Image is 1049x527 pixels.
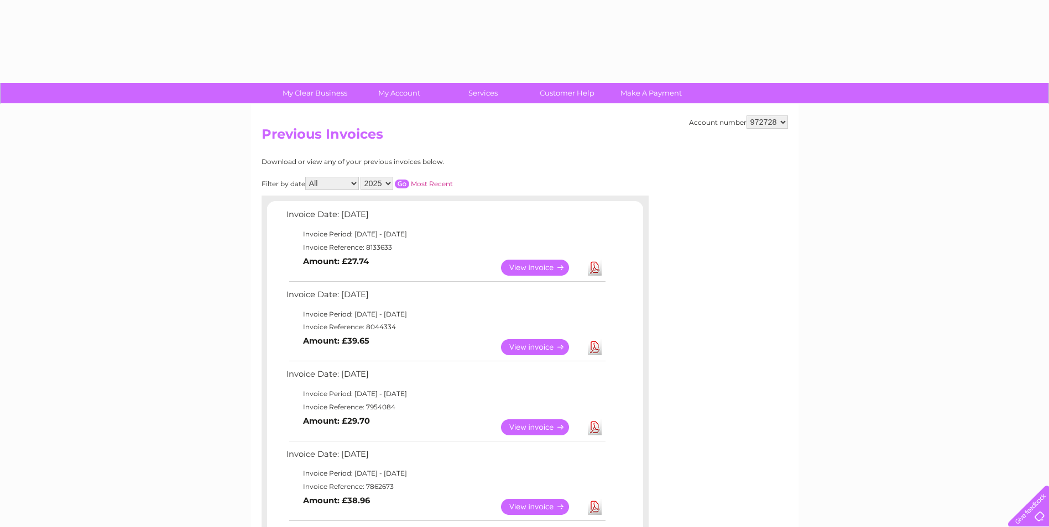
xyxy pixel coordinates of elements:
td: Invoice Reference: 7862673 [284,480,607,493]
b: Amount: £27.74 [303,256,369,266]
div: Account number [689,115,788,129]
td: Invoice Reference: 8044334 [284,320,607,334]
td: Invoice Reference: 7954084 [284,400,607,414]
td: Invoice Date: [DATE] [284,367,607,387]
a: View [501,339,582,355]
a: Download [588,260,602,276]
div: Download or view any of your previous invoices below. [262,158,552,166]
a: View [501,499,582,515]
b: Amount: £38.96 [303,496,370,505]
b: Amount: £39.65 [303,336,369,346]
a: My Account [353,83,445,103]
td: Invoice Period: [DATE] - [DATE] [284,467,607,480]
a: Download [588,339,602,355]
a: Make A Payment [606,83,697,103]
td: Invoice Date: [DATE] [284,447,607,467]
a: Most Recent [411,180,453,188]
td: Invoice Date: [DATE] [284,207,607,228]
a: View [501,419,582,435]
a: Download [588,499,602,515]
td: Invoice Period: [DATE] - [DATE] [284,308,607,321]
div: Filter by date [262,177,552,190]
a: My Clear Business [269,83,361,103]
td: Invoice Period: [DATE] - [DATE] [284,387,607,400]
td: Invoice Reference: 8133633 [284,241,607,254]
b: Amount: £29.70 [303,416,370,426]
a: View [501,260,582,276]
td: Invoice Period: [DATE] - [DATE] [284,228,607,241]
h2: Previous Invoices [262,127,788,147]
a: Customer Help [521,83,613,103]
a: Download [588,419,602,435]
td: Invoice Date: [DATE] [284,287,607,308]
a: Services [437,83,529,103]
